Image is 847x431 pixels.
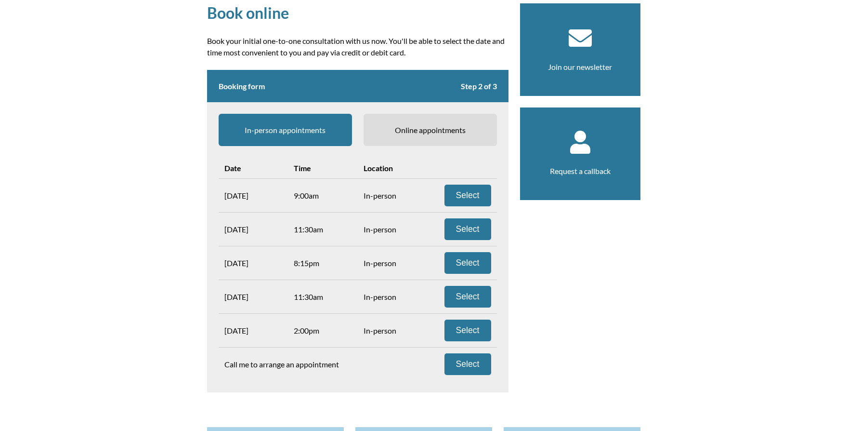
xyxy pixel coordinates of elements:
div: [DATE] [219,286,288,307]
h2: Booking form [207,70,508,102]
div: In-person [358,253,428,273]
div: Call me to arrange an appointment [219,354,428,375]
a: Join our newsletter [548,62,612,71]
div: In-person [358,320,428,341]
div: [DATE] [219,219,288,240]
div: 8:15pm [288,253,358,273]
button: Select Fri 26 Sep 2:00pm in-person [444,320,491,341]
div: 2:00pm [288,320,358,341]
div: Time [288,158,358,178]
span: Online appointments [364,114,497,146]
button: Select Fri 26 Sep 11:30am in-person [444,286,491,308]
div: [DATE] [219,320,288,341]
div: 11:30am [288,219,358,240]
div: In-person [358,185,428,206]
div: In-person [358,286,428,307]
a: Request a callback [550,166,611,175]
div: [DATE] [219,185,288,206]
div: 11:30am [288,286,358,307]
div: In-person [358,219,428,240]
div: [DATE] [219,253,288,273]
div: Location [358,158,428,178]
span: Step 2 of 3 [461,81,497,91]
h1: Book online [207,3,508,22]
div: 9:00am [288,185,358,206]
button: Select Sat 20 Sep 9:00am in-person [444,185,491,206]
div: Date [219,158,288,178]
button: Select Wed 24 Sep 8:15pm in-person [444,252,491,274]
p: Book your initial one-to-one consultation with us now. You'll be able to select the date and time... [207,35,508,58]
span: In-person appointments [219,114,352,146]
button: Select callback [444,353,491,375]
button: Select Sat 20 Sep 11:30am in-person [444,218,491,240]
